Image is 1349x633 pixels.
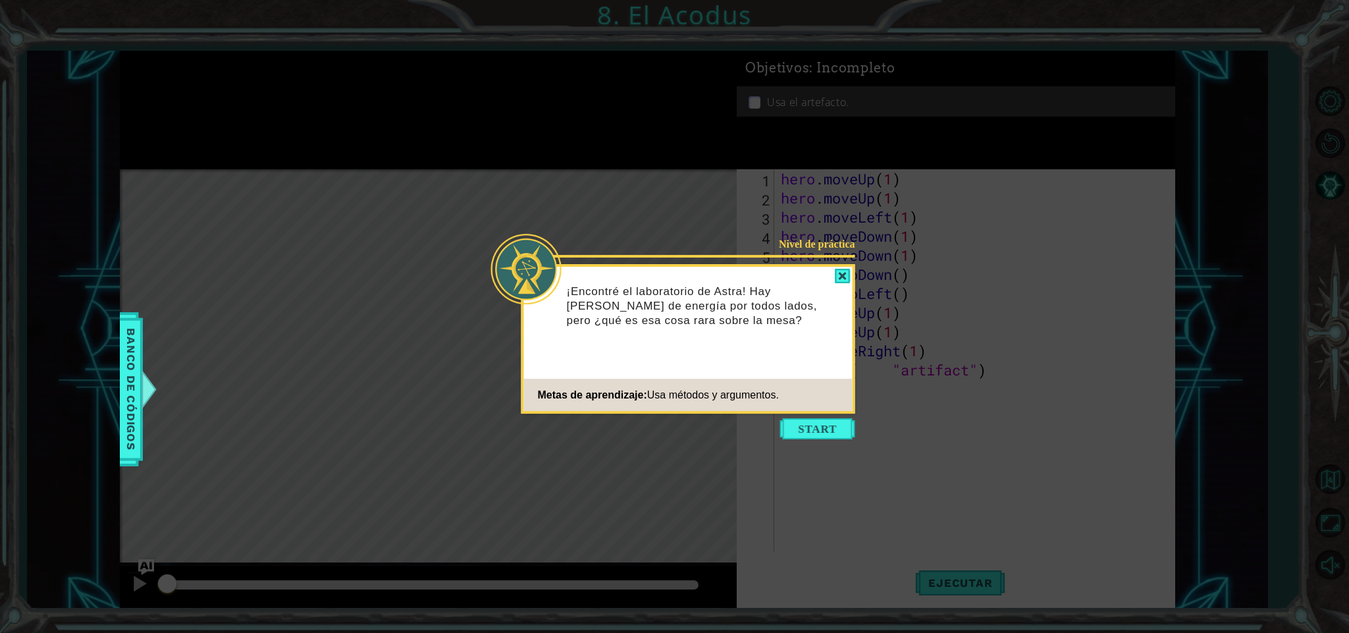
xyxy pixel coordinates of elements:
span: Banco de códigos [120,321,142,458]
button: Start [780,418,855,439]
p: ¡Encontré el laboratorio de Astra! Hay [PERSON_NAME] de energía por todos lados, pero ¿qué es esa... [567,285,843,328]
div: Nivel de práctica [772,237,855,251]
span: Metas de aprendizaje: [538,389,647,400]
span: Usa métodos y argumentos. [647,389,779,400]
